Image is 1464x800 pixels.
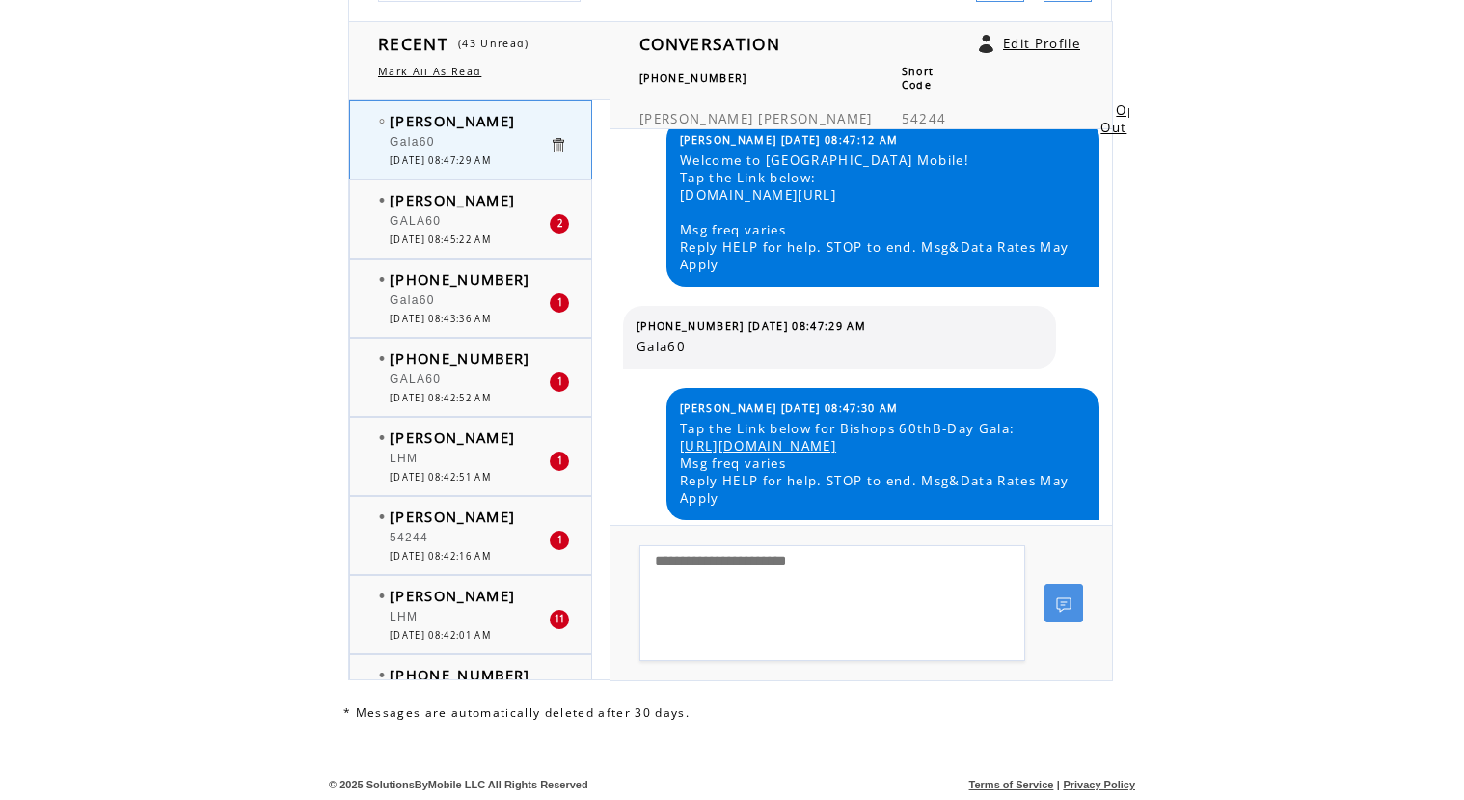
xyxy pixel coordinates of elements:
span: [PERSON_NAME] [DATE] 08:47:12 AM [680,133,899,147]
span: Gala60 [390,293,435,307]
span: Welcome to [GEOGRAPHIC_DATA] Mobile! Tap the Link below: [DOMAIN_NAME][URL] Msg freq varies Reply... [680,152,1085,273]
span: [PERSON_NAME] [758,110,872,127]
div: 1 [550,452,569,471]
span: Tap the Link below for Bishops 60thB-Day Gala: Msg freq varies Reply HELP for help. STOP to end. ... [680,420,1085,507]
span: [PHONE_NUMBER] [DATE] 08:47:29 AM [637,319,866,333]
span: LHM [390,610,418,623]
img: bulletFull.png [379,673,385,677]
a: Mark All As Read [378,65,481,78]
span: 54244 [390,531,428,544]
div: 1 [550,293,569,313]
span: [DATE] 08:42:51 AM [390,471,491,483]
span: CONVERSATION [639,32,780,55]
span: [PERSON_NAME] [639,110,753,127]
span: [PERSON_NAME] [390,190,515,209]
a: Edit Profile [1003,35,1080,52]
span: GALA60 [390,372,441,386]
a: Click to edit user profile [979,35,993,53]
img: bulletFull.png [379,277,385,282]
span: | [1057,779,1060,790]
span: [PHONE_NUMBER] [390,665,530,684]
span: [PERSON_NAME] [390,586,515,605]
span: Short Code [902,65,935,92]
span: 54244 [902,110,947,127]
a: Opt Out [1100,101,1142,136]
span: [PERSON_NAME] [DATE] 08:47:30 AM [680,401,899,415]
span: GALA60 [390,214,441,228]
span: [PHONE_NUMBER] [390,269,530,289]
div: 2 [550,214,569,234]
span: [PERSON_NAME] [390,111,515,130]
span: (43 Unread) [458,37,529,50]
span: [DATE] 08:45:22 AM [390,234,491,246]
span: [PERSON_NAME] [390,507,515,526]
span: LHM [390,452,418,465]
span: [DATE] 08:42:01 AM [390,629,491,642]
a: Privacy Policy [1063,779,1135,790]
img: bulletFull.png [379,198,385,203]
a: Click to delete these messgaes [549,136,567,154]
span: [DATE] 08:47:29 AM [390,154,491,167]
span: [DATE] 08:42:52 AM [390,392,491,404]
div: 1 [550,372,569,392]
span: [DATE] 08:43:36 AM [390,313,491,325]
span: [DATE] 08:42:16 AM [390,550,491,563]
img: bulletFull.png [379,435,385,440]
a: Terms of Service [969,779,1054,790]
div: 1 [550,531,569,550]
span: RECENT [378,32,448,55]
img: bulletFull.png [379,514,385,519]
img: bulletEmpty.png [379,119,385,124]
span: © 2025 SolutionsByMobile LLC All Rights Reserved [329,779,588,790]
span: [PHONE_NUMBER] [639,71,747,85]
a: [URL][DOMAIN_NAME] [680,437,836,455]
span: [PERSON_NAME] [390,428,515,447]
span: * Messages are automatically deleted after 30 days. [343,704,690,721]
span: [PHONE_NUMBER] [390,348,530,368]
img: bulletFull.png [379,593,385,598]
img: bulletFull.png [379,356,385,361]
span: Gala60 [390,135,435,149]
span: Gala60 [637,338,1042,355]
div: 11 [550,610,569,629]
